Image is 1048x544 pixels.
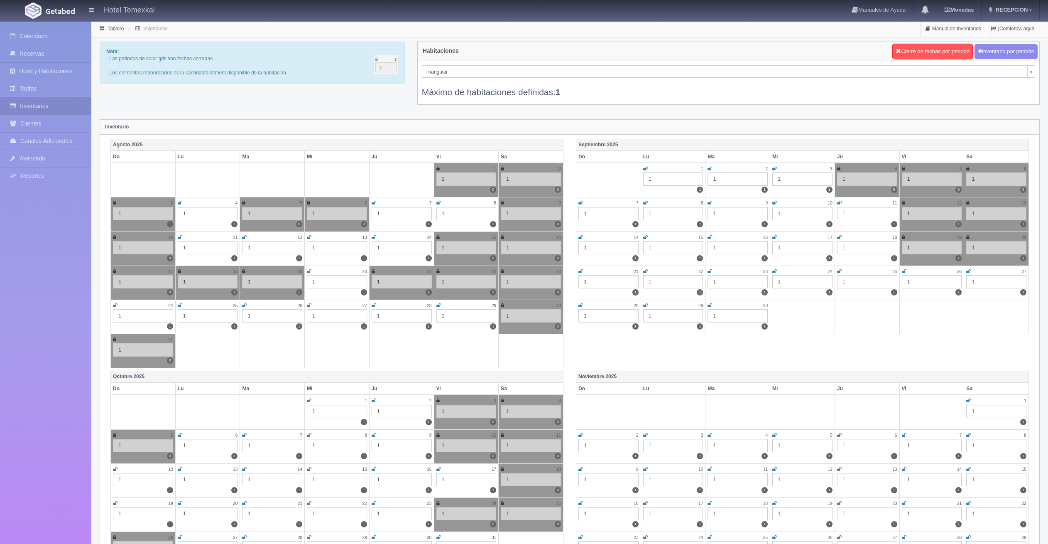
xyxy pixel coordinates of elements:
[436,172,497,186] div: 1
[558,167,561,171] small: 2
[770,151,835,163] th: Mi
[966,172,1026,186] div: 1
[555,419,561,425] label: 0
[178,507,238,520] div: 1
[555,487,561,493] label: 0
[113,439,173,452] div: 1
[427,269,431,274] small: 21
[966,275,1026,288] div: 1
[763,235,768,240] small: 16
[426,323,432,330] label: 1
[1020,221,1026,227] label: 1
[372,275,432,288] div: 1
[369,151,434,163] th: Ju
[231,323,238,330] label: 1
[762,289,768,295] label: 1
[578,309,639,322] div: 1
[1022,201,1026,205] small: 13
[697,453,703,459] label: 1
[772,473,833,486] div: 1
[307,241,367,254] div: 1
[762,323,768,330] label: 1
[296,521,302,527] label: 1
[490,419,496,425] label: 0
[361,419,367,425] label: 1
[966,241,1026,254] div: 1
[167,487,173,493] label: 1
[361,289,367,295] label: 1
[697,255,703,261] label: 1
[964,151,1029,163] th: Sa
[634,235,638,240] small: 14
[106,49,119,54] b: Nota:
[113,275,173,288] div: 1
[705,151,770,163] th: Ma
[100,42,405,84] div: - Las periodos de color gris son fechas cerradas. - Los elementos redondeados es la cantidad/allo...
[945,7,974,13] b: Monedas
[697,221,703,227] label: 1
[955,453,962,459] label: 1
[632,521,639,527] label: 1
[902,507,962,520] div: 1
[891,255,897,261] label: 1
[501,207,561,220] div: 1
[25,2,42,19] img: Getabed
[233,269,238,274] small: 18
[902,473,962,486] div: 1
[555,521,561,527] label: 0
[828,269,832,274] small: 24
[178,241,238,254] div: 1
[578,241,639,254] div: 1
[361,453,367,459] label: 1
[986,21,1039,37] a: ¡Comienza aquí!
[772,507,833,520] div: 1
[372,439,432,452] div: 1
[242,241,302,254] div: 1
[372,405,432,418] div: 1
[957,201,962,205] small: 12
[178,275,238,288] div: 1
[578,473,639,486] div: 1
[296,289,302,295] label: 1
[113,309,173,322] div: 1
[555,323,561,330] label: 0
[105,124,129,130] strong: Inventario
[231,289,238,295] label: 1
[772,275,833,288] div: 1
[423,48,459,54] h4: Habitaciones
[902,207,962,220] div: 1
[361,521,367,527] label: 1
[902,275,962,288] div: 1
[426,66,1024,78] span: Triangular
[501,275,561,288] div: 1
[708,309,768,322] div: 1
[555,289,561,295] label: 0
[242,207,302,220] div: 1
[837,473,897,486] div: 1
[835,151,899,163] th: Ju
[891,487,897,493] label: 1
[178,309,238,322] div: 1
[168,269,173,274] small: 17
[955,255,962,261] label: 1
[426,221,432,227] label: 1
[436,275,497,288] div: 1
[436,207,497,220] div: 1
[697,323,703,330] label: 1
[233,235,238,240] small: 11
[240,151,305,163] th: Ma
[892,44,973,59] button: Cierre de fechas por periodo
[966,439,1026,452] div: 1
[556,269,561,274] small: 23
[837,275,897,288] div: 1
[762,187,768,193] label: 1
[632,453,639,459] label: 1
[113,343,173,357] div: 1
[708,439,768,452] div: 1
[178,207,238,220] div: 1
[556,87,561,97] b: 1
[1020,289,1026,295] label: 1
[490,521,496,527] label: 0
[242,473,302,486] div: 1
[307,439,367,452] div: 1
